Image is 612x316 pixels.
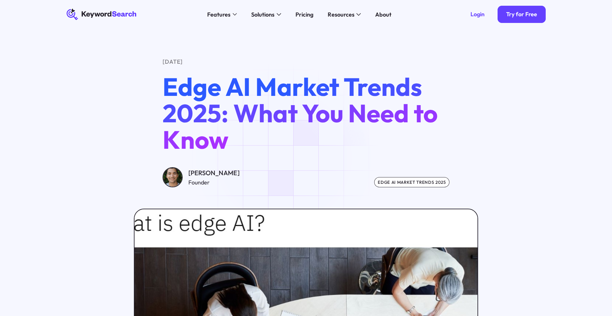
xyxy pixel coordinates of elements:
div: Pricing [295,10,313,19]
div: Solutions [251,10,274,19]
a: About [371,9,396,20]
a: Try for Free [498,6,546,23]
div: Login [470,11,484,18]
div: About [375,10,391,19]
a: Pricing [291,9,317,20]
div: edge ai market trends 2025 [374,177,449,187]
div: Founder [188,178,240,187]
span: Edge AI Market Trends 2025: What You Need to Know [163,71,438,155]
div: Try for Free [506,11,537,18]
a: Login [462,6,493,23]
div: [PERSON_NAME] [188,168,240,178]
div: [DATE] [163,57,449,66]
div: Resources [328,10,354,19]
div: Features [207,10,230,19]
